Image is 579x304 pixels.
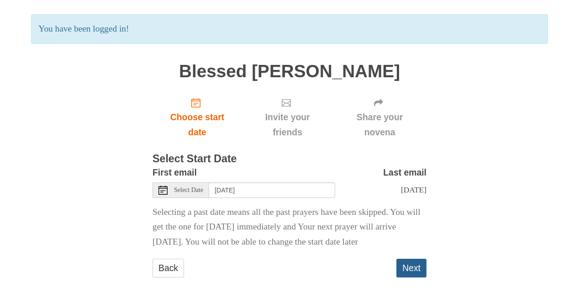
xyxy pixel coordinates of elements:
h3: Select Start Date [153,153,426,165]
button: Next [396,259,426,277]
a: Choose start date [153,90,242,144]
p: Selecting a past date means all the past prayers have been skipped. You will get the one for [DAT... [153,205,426,250]
input: Use the arrow keys to pick a date [209,182,335,198]
h1: Blessed [PERSON_NAME] [153,62,426,81]
span: Share your novena [342,110,417,140]
p: You have been logged in! [31,14,547,44]
span: [DATE] [401,185,426,194]
span: Invite your friends [251,110,324,140]
span: Choose start date [162,110,233,140]
span: Select Date [174,187,203,193]
div: Click "Next" to confirm your start date first. [242,90,333,144]
label: Last email [383,165,426,180]
div: Click "Next" to confirm your start date first. [333,90,426,144]
a: Back [153,259,184,277]
label: First email [153,165,197,180]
